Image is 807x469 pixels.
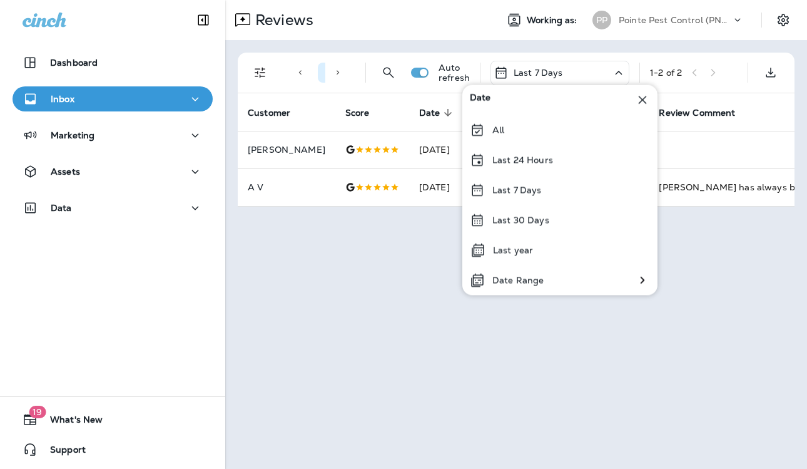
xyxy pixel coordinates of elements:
span: Customer [248,108,290,118]
p: Date Range [492,276,544,286]
button: Filters [248,60,273,85]
td: [DATE] [409,168,462,206]
button: Export as CSV [758,60,783,85]
p: Auto refresh [439,63,470,83]
span: Score [345,108,370,118]
span: Working as: [527,15,580,26]
p: Last 30 Days [492,215,549,225]
p: Last 24 Hours [492,155,553,165]
p: Last year [493,245,533,255]
span: Support [38,445,86,460]
p: Marketing [51,130,94,140]
button: Marketing [13,123,213,148]
p: Last 7 Days [492,185,542,195]
button: 19What's New [13,407,213,432]
button: Settings [772,9,794,31]
button: Data [13,195,213,220]
span: Date [419,108,440,118]
button: Dashboard [13,50,213,75]
p: All [492,125,504,135]
button: Support [13,437,213,462]
p: Last 7 Days [514,68,563,78]
p: [PERSON_NAME] [248,145,325,155]
p: Assets [51,167,80,177]
p: Inbox [51,94,74,104]
p: A V [248,182,325,192]
span: Date [419,107,457,118]
span: Score [345,107,386,118]
span: Customer [248,107,307,118]
span: 19 [29,406,46,418]
button: Collapse Sidebar [186,8,221,33]
span: Review Comment [659,107,751,118]
p: Data [51,203,72,213]
span: Date [470,93,491,108]
button: Inbox [13,86,213,111]
td: [DATE] [409,131,462,168]
div: 1 - 2 of 2 [650,68,682,78]
span: Review Comment [659,108,735,118]
div: PP [592,11,611,29]
span: What's New [38,415,103,430]
button: Search Reviews [376,60,401,85]
p: Dashboard [50,58,98,68]
p: Pointe Pest Control (PNW) [619,15,731,25]
p: Reviews [250,11,313,29]
div: Replied:No [318,63,392,83]
button: Assets [13,159,213,184]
